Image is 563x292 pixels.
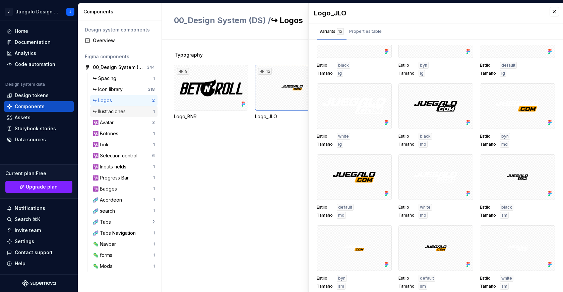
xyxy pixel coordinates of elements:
a: ⚛️ Avatar3 [90,117,158,128]
span: default [501,63,515,68]
span: Tamaño [398,142,415,147]
div: Design tokens [15,92,49,99]
a: Analytics [4,48,74,59]
a: 🧬 Acordeon1 [90,195,158,205]
div: ↪ Logos [93,97,115,104]
a: Assets [4,112,74,123]
div: ↪ Icon library [93,86,125,93]
div: ⚛️ Inputs fields [93,163,129,170]
span: lg [501,71,505,76]
div: Data sources [15,136,46,143]
span: Tamaño [317,284,333,289]
span: sm [338,284,344,289]
span: byn [420,63,427,68]
span: black [338,63,349,68]
span: Tamaño [398,284,415,289]
a: ⚛️ Progress Bar1 [90,172,158,183]
a: 🧬 Tabs Navigation1 [90,228,158,238]
div: 1 [153,264,155,269]
span: Estilo [480,134,496,139]
span: Typography [175,52,203,58]
span: lg [338,142,342,147]
a: 🦠 Navbar1 [90,239,158,249]
span: default [420,276,434,281]
a: ⚛️ Botones1 [90,128,158,139]
div: ↪ Ilustraciones [93,108,128,115]
div: 318 [148,87,155,92]
span: black [501,205,512,210]
span: Tamaño [398,71,415,76]
a: 🦠 Modal1 [90,261,158,272]
div: 00_Design System (DS) [93,64,143,71]
div: 344 [147,65,155,70]
a: ↪ Spacing1 [90,73,158,84]
div: 1 [153,197,155,203]
span: white [420,205,431,210]
span: Tamaño [317,213,333,218]
button: JJuegalo Design SystemJ [1,4,76,19]
span: sm [420,284,426,289]
div: 🦠 forms [93,252,115,259]
div: 12 [337,28,344,35]
a: 🦠 forms1 [90,250,158,261]
a: Settings [4,236,74,247]
a: Data sources [4,134,74,145]
a: ↪ Logos2 [90,95,158,106]
span: Tamaño [398,213,415,218]
div: ⚛️ Link [93,141,111,148]
div: Properties table [349,28,382,35]
a: ⚛️ Inputs fields1 [90,161,158,172]
h2: ↪ Logos [174,15,363,26]
div: Components [15,103,45,110]
span: Estilo [480,276,496,281]
div: Documentation [15,39,51,46]
div: 12 [258,68,272,75]
div: Juegalo Design System [15,8,58,15]
a: 🧬 Tabs2 [90,217,158,227]
div: 1 [153,109,155,114]
div: J [69,9,71,14]
div: 1 [153,175,155,180]
div: 🦠 Modal [93,263,116,270]
span: sm [501,284,507,289]
a: ⚛️ Badges1 [90,184,158,194]
a: Upgrade plan [5,181,72,193]
div: ⚛️ Avatar [93,119,116,126]
a: 🧬 search1 [90,206,158,216]
div: Code automation [15,61,55,68]
div: Notifications [15,205,45,212]
span: Estilo [317,134,333,139]
div: Components [83,8,159,15]
div: Logo_JLO [255,113,329,120]
div: ↪ Spacing [93,75,119,82]
div: 3 [152,120,155,125]
div: Figma components [85,53,155,60]
span: Estilo [398,63,415,68]
span: byn [338,276,346,281]
div: 1 [153,252,155,258]
span: white [338,134,349,139]
div: 1 [153,131,155,136]
div: Analytics [15,50,36,57]
a: Documentation [4,37,74,48]
span: Estilo [398,205,415,210]
span: Tamaño [480,142,496,147]
span: Tamaño [317,142,333,147]
div: Help [15,260,25,267]
div: ⚛️ Botones [93,130,121,137]
div: ⚛️ Selection control [93,152,140,159]
svg: Supernova Logo [22,280,56,287]
span: Estilo [480,205,496,210]
div: Design system data [5,82,45,87]
div: 6 [152,153,155,158]
div: 1 [153,164,155,169]
span: Tamaño [480,284,496,289]
span: lg [420,71,424,76]
span: sm [501,213,507,218]
a: Overview [82,35,158,46]
span: Estilo [317,276,333,281]
div: 1 [153,230,155,236]
a: Components [4,101,74,112]
div: ⚛️ Badges [93,186,120,192]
